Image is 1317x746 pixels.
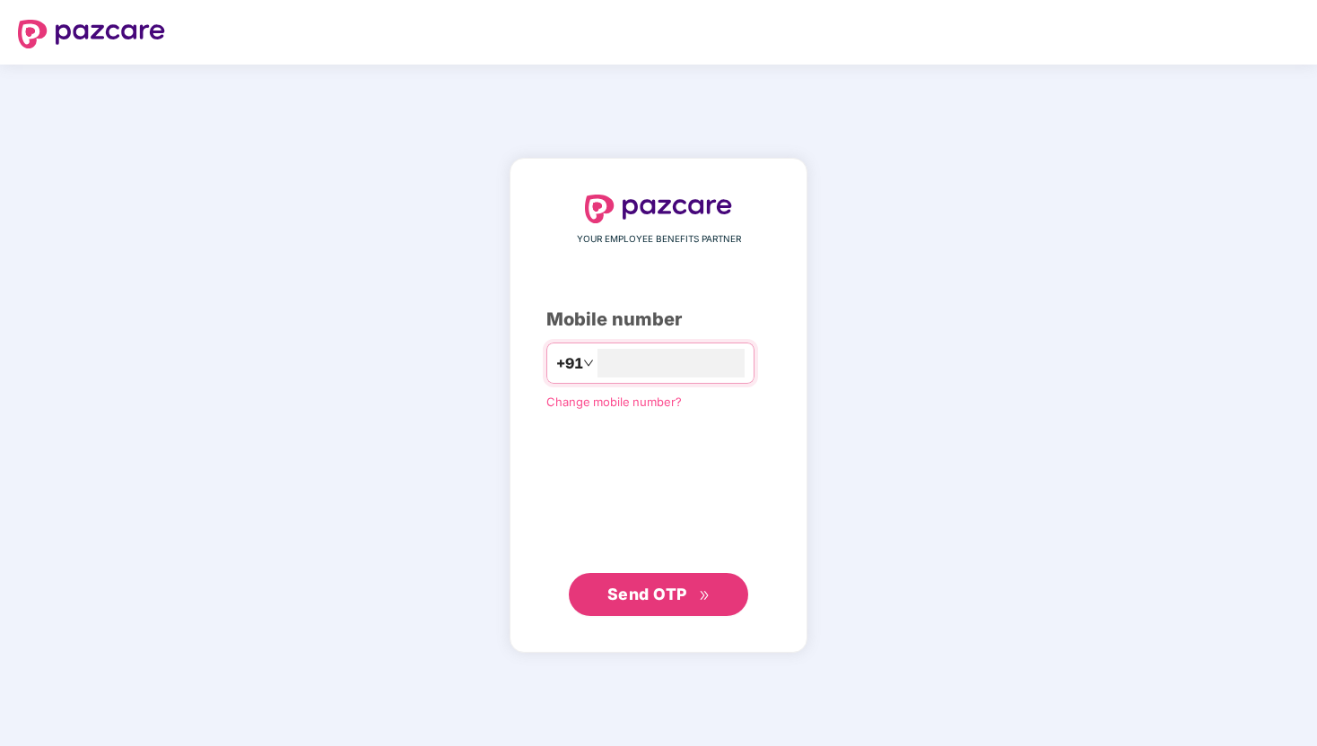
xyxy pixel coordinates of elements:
[699,590,711,602] span: double-right
[569,573,748,616] button: Send OTPdouble-right
[585,195,732,223] img: logo
[546,395,682,409] a: Change mobile number?
[18,20,165,48] img: logo
[577,232,741,247] span: YOUR EMPLOYEE BENEFITS PARTNER
[556,352,583,375] span: +91
[546,306,771,334] div: Mobile number
[583,358,594,369] span: down
[607,585,687,603] span: Send OTP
